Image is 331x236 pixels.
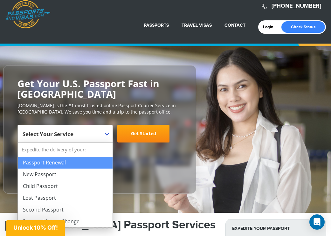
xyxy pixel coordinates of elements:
[281,21,325,33] a: Check Status
[13,224,58,231] span: Unlock 10% Off!
[117,125,169,142] a: Get Started
[272,3,321,10] a: [PHONE_NUMBER]
[18,180,113,192] li: Child Passport
[18,142,113,227] li: Expedite the delivery of your:
[23,127,106,145] span: Select Your Service
[17,125,113,142] span: Select Your Service
[263,24,278,30] a: Login
[182,23,212,28] a: Travel Visas
[17,102,182,115] p: [DOMAIN_NAME] is the #1 most trusted online Passport Courier Service in [GEOGRAPHIC_DATA]. We sav...
[18,216,113,227] li: Passport Name Change
[144,23,169,28] a: Passports
[18,157,113,169] li: Passport Renewal
[309,214,325,230] div: Open Intercom Messenger
[6,220,65,236] div: Unlock 10% Off!
[23,130,73,138] span: Select Your Service
[17,78,182,99] h2: Get Your U.S. Passport Fast in [GEOGRAPHIC_DATA]
[18,142,113,157] strong: Expedite the delivery of your:
[5,219,216,231] h1: [GEOGRAPHIC_DATA] Passport Services
[18,192,113,204] li: Lost Passport
[18,169,113,180] li: New Passport
[18,204,113,216] li: Second Passport
[224,23,245,28] a: Contact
